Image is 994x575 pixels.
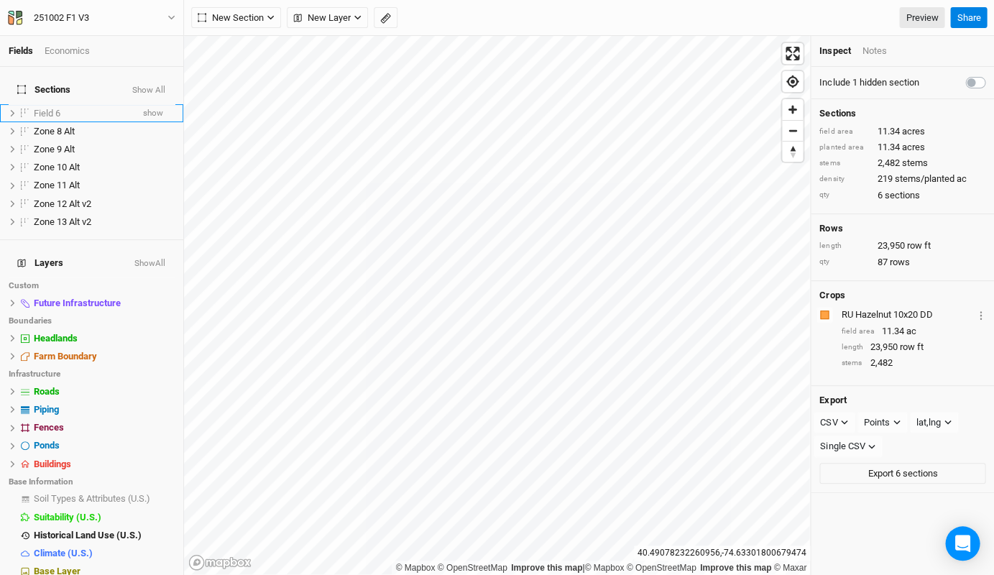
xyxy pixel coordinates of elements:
[34,216,91,227] span: Zone 13 Alt v2
[34,180,80,190] span: Zone 11 Alt
[17,84,70,96] span: Sections
[34,386,60,397] span: Roads
[584,563,624,573] a: Mapbox
[819,463,985,484] button: Export 6 sections
[864,415,890,430] div: Points
[700,563,771,573] a: Improve this map
[819,395,985,406] h4: Export
[287,7,368,29] button: New Layer
[34,493,175,505] div: Soil Types & Attributes (U.S.)
[34,404,175,415] div: Piping
[819,45,850,57] div: Inspect
[34,216,175,228] div: Zone 13 Alt v2
[184,36,809,574] canvas: Map
[191,7,281,29] button: New Section
[889,256,909,269] span: rows
[34,11,89,25] div: 251002 F1 V3
[374,7,397,29] button: Shortcut: M
[134,259,166,269] button: ShowAll
[857,412,907,433] button: Points
[34,162,175,173] div: Zone 10 Alt
[511,563,582,573] a: Improve this map
[782,99,803,120] button: Zoom in
[143,104,163,122] span: show
[945,526,980,561] div: Open Intercom Messenger
[901,141,924,154] span: acres
[34,530,175,541] div: Historical Land Use (U.S.)
[901,125,924,138] span: acres
[819,126,870,137] div: field area
[819,223,985,234] h4: Rows
[132,86,166,96] button: Show All
[34,512,175,523] div: Suitability (U.S.)
[820,415,837,430] div: CSV
[841,356,985,369] div: 2,482
[819,158,870,169] div: stems
[188,554,252,571] a: Mapbox logo
[34,512,101,523] span: Suitability (U.S.)
[820,439,865,454] div: Single CSV
[819,76,919,89] label: Include 1 hidden section
[814,412,855,433] button: CSV
[34,180,175,191] div: Zone 11 Alt
[34,198,175,210] div: Zone 12 Alt v2
[34,198,91,209] span: Zone 12 Alt v2
[899,341,923,354] span: row ft
[819,141,985,154] div: 11.34
[899,7,944,29] a: Preview
[841,326,874,337] div: field area
[884,189,919,202] span: sections
[34,548,93,558] span: Climate (U.S.)
[34,422,175,433] div: Fences
[34,459,71,469] span: Buildings
[34,162,80,172] span: Zone 10 Alt
[819,189,985,202] div: 6
[814,436,882,457] button: Single CSV
[293,11,351,25] span: New Layer
[819,257,870,267] div: qty
[34,298,121,308] span: Future Infrastructure
[782,120,803,141] button: Zoom out
[901,157,927,170] span: stems
[34,404,59,415] span: Piping
[395,561,806,575] div: |
[841,341,985,354] div: 23,950
[976,306,985,323] button: Crop Usage
[34,386,175,397] div: Roads
[906,325,916,338] span: ac
[34,126,75,137] span: Zone 8 Alt
[841,358,862,369] div: stems
[34,144,75,155] span: Zone 9 Alt
[819,108,985,119] h4: Sections
[34,351,97,362] span: Farm Boundary
[17,257,63,269] span: Layers
[819,256,985,269] div: 87
[34,422,64,433] span: Fences
[782,141,803,162] button: Reset bearing to north
[9,45,33,56] a: Fields
[782,71,803,92] span: Find my location
[782,142,803,162] span: Reset bearing to north
[841,325,985,338] div: 11.34
[950,7,987,29] button: Share
[34,459,175,470] div: Buildings
[34,126,175,137] div: Zone 8 Alt
[782,121,803,141] span: Zoom out
[819,157,985,170] div: 2,482
[906,239,930,252] span: row ft
[819,190,870,201] div: qty
[34,333,78,344] span: Headlands
[438,563,507,573] a: OpenStreetMap
[782,43,803,64] button: Enter fullscreen
[819,174,870,185] div: density
[916,415,941,430] div: lat,lng
[34,351,175,362] div: Farm Boundary
[395,563,435,573] a: Mapbox
[773,563,806,573] a: Maxar
[841,342,862,353] div: length
[819,290,845,301] h4: Crops
[7,10,176,26] button: 251002 F1 V3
